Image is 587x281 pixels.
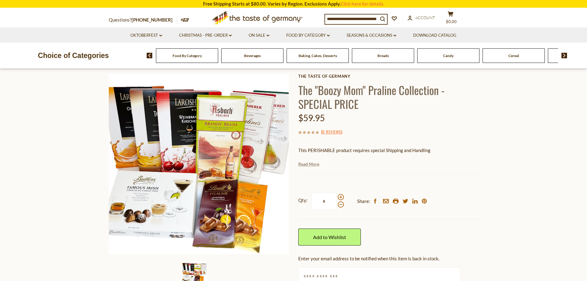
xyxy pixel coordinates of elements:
a: Add to Wishlist [298,229,361,246]
span: $59.95 [298,113,325,123]
span: ( ) [321,129,342,135]
a: Food By Category [286,32,330,39]
a: Oktoberfest [130,32,162,39]
button: $0.00 [442,11,460,27]
span: Account [415,15,435,20]
img: next arrow [561,53,567,58]
a: On Sale [249,32,269,39]
a: Christmas - PRE-ORDER [179,32,232,39]
input: Qty: [312,193,337,210]
img: Boozy Mom Collection [109,74,289,254]
h1: The "Boozy Mom" Praline Collection - SPECIAL PRICE [298,83,479,111]
a: Breads [377,53,389,58]
a: Beverages [244,53,261,58]
a: Read More [298,161,319,167]
p: This PERISHABLE product requires special Shipping and Handling [298,147,479,154]
strong: Qty: [298,196,308,204]
a: Seasons & Occasions [347,32,396,39]
a: Food By Category [173,53,202,58]
img: previous arrow [147,53,153,58]
a: Baking, Cakes, Desserts [299,53,337,58]
div: Enter your email address to be notified when this item is back in stock. [298,255,479,262]
span: $0.00 [446,19,457,24]
a: 0 Reviews [322,129,341,135]
a: The Taste of Germany [298,74,479,79]
a: Account [408,14,435,21]
a: Candy [443,53,454,58]
a: Cereal [508,53,519,58]
p: Questions? [109,16,177,24]
a: Click here for details. [340,1,384,6]
a: [PHONE_NUMBER] [132,17,173,23]
a: Download Catalog [413,32,456,39]
li: We will ship this product in heat-protective packaging and ice. [304,159,479,167]
span: Share: [357,197,370,205]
